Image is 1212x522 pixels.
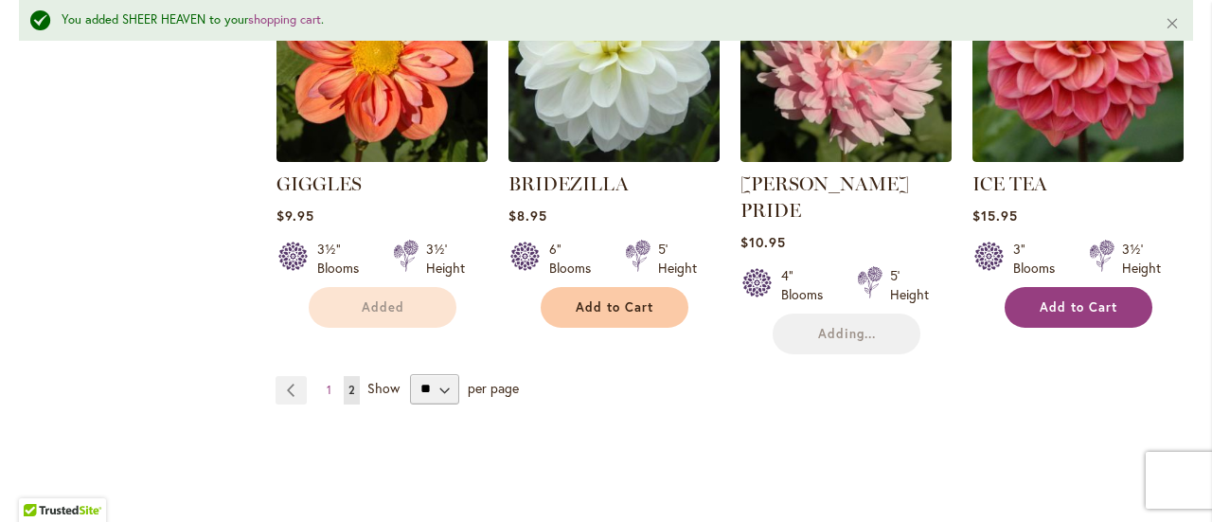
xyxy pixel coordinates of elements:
[541,287,688,328] button: Add to Cart
[248,11,321,27] a: shopping cart
[740,233,786,251] span: $10.95
[276,148,488,166] a: GIGGLES
[1013,240,1066,278] div: 3" Blooms
[508,148,720,166] a: BRIDEZILLA
[972,207,1018,225] span: $15.95
[14,455,67,508] iframe: Launch Accessibility Center
[1005,287,1152,328] button: Add to Cart
[468,378,519,396] span: per page
[1040,299,1117,315] span: Add to Cart
[62,11,1136,29] div: You added SHEER HEAVEN to your .
[890,266,929,304] div: 5' Height
[740,172,909,222] a: [PERSON_NAME] PRIDE
[549,240,602,278] div: 6" Blooms
[658,240,697,278] div: 5' Height
[317,240,370,278] div: 3½" Blooms
[508,207,547,225] span: $8.95
[348,383,355,397] span: 2
[367,378,400,396] span: Show
[322,376,336,405] a: 1
[972,148,1184,166] a: ICE TEA
[276,207,314,225] span: $9.95
[508,172,629,195] a: BRIDEZILLA
[327,383,331,397] span: 1
[781,266,834,304] div: 4" Blooms
[1122,240,1161,278] div: 3½' Height
[576,299,653,315] span: Add to Cart
[276,172,362,195] a: GIGGLES
[426,240,465,278] div: 3½' Height
[740,148,952,166] a: CHILSON'S PRIDE
[972,172,1047,195] a: ICE TEA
